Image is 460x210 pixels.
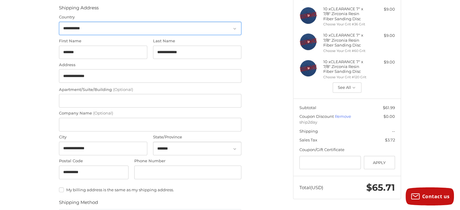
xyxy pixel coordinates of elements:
[406,187,454,205] button: Contact us
[153,38,241,44] label: Last Name
[371,33,395,39] div: $9.00
[385,137,395,142] span: $3.72
[323,48,370,53] li: Choose Your Grit #60 Grit
[93,111,113,115] small: (Optional)
[299,185,323,190] span: Total (USD)
[299,137,317,142] span: Sales Tax
[299,129,318,134] span: Shipping
[323,22,370,27] li: Choose Your Grit #36 Grit
[371,59,395,65] div: $9.00
[59,199,98,209] legend: Shipping Method
[59,134,147,140] label: City
[323,33,370,47] h4: 10 x CLEARANCE 7" x 7/8" Zirconia Resin Fiber Sanding Disc
[383,105,395,110] span: $61.99
[59,110,241,116] label: Company Name
[59,14,241,20] label: Country
[59,158,129,164] label: Postal Code
[59,87,241,93] label: Apartment/Suite/Building
[364,156,395,170] button: Apply
[59,38,147,44] label: First Name
[335,114,351,119] a: Remove
[299,105,316,110] span: Subtotal
[323,75,370,80] li: Choose Your Grit #120 Grit
[299,119,395,125] span: ship2day
[59,62,241,68] label: Address
[366,182,395,193] span: $65.71
[153,134,241,140] label: State/Province
[422,193,450,200] span: Contact us
[392,129,395,134] span: --
[299,147,395,153] div: Coupon/Gift Certificate
[299,156,361,170] input: Gift Certificate or Coupon Code
[323,6,370,21] h4: 10 x CLEARANCE 7" x 7/8" Zirconia Resin Fiber Sanding Disc
[59,187,241,192] label: My billing address is the same as my shipping address.
[113,87,133,92] small: (Optional)
[134,158,241,164] label: Phone Number
[323,59,370,74] h4: 10 x CLEARANCE 7" x 7/8" Zirconia Resin Fiber Sanding Disc
[333,82,361,93] button: See All
[371,6,395,12] div: $9.00
[383,114,395,119] span: $0.00
[59,5,99,14] legend: Shipping Address
[299,114,335,119] span: Coupon Discount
